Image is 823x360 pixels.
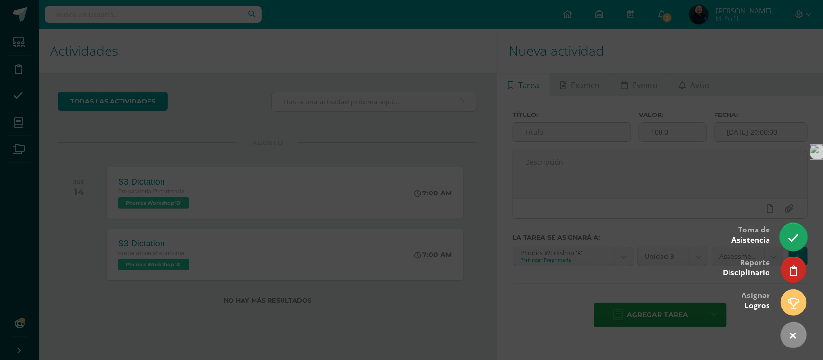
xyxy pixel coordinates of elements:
div: Toma de [731,219,770,250]
span: Asistencia [731,235,770,245]
div: Reporte [723,251,770,283]
div: Asignar [742,284,770,315]
span: Logros [744,300,770,310]
span: Disciplinario [723,268,770,278]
